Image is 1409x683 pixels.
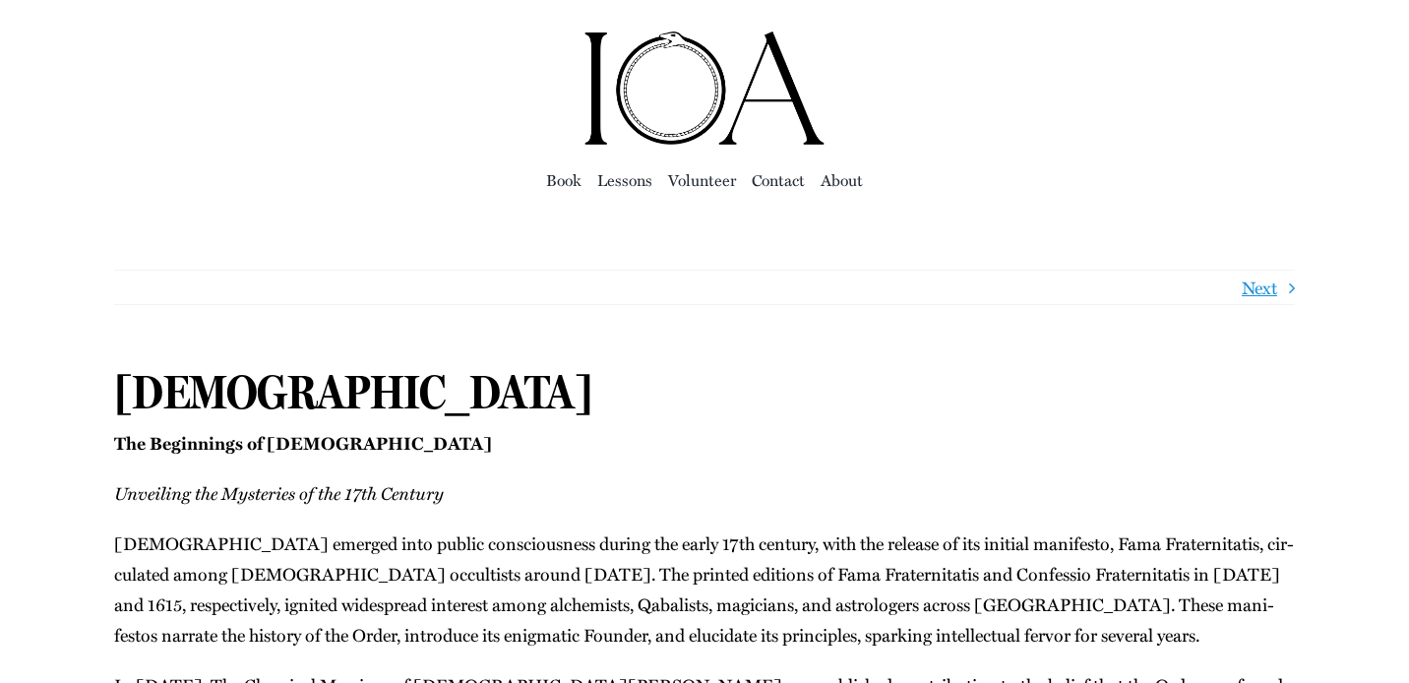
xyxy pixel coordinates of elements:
[1242,271,1277,304] a: Next
[114,148,1295,211] nav: Main
[114,479,444,506] em: Unveil­ing the Mys­ter­ies of the 17th Century
[114,528,1295,651] p: [DEMOGRAPHIC_DATA] emerged into pub­lic con­scious­ness dur­ing the ear­ly 17th cen­tu­ry, with t...
[668,166,736,194] a: Vol­un­teer
[752,166,805,194] a: Con­tact
[546,166,582,194] a: Book
[821,166,863,194] a: About
[597,166,652,194] a: Lessons
[114,430,492,456] strong: The Begin­nings of [DEMOGRAPHIC_DATA]
[582,26,827,51] a: ioa-logo
[582,30,827,148] img: Institute of Awakening
[114,364,1295,421] h1: [DEMOGRAPHIC_DATA]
